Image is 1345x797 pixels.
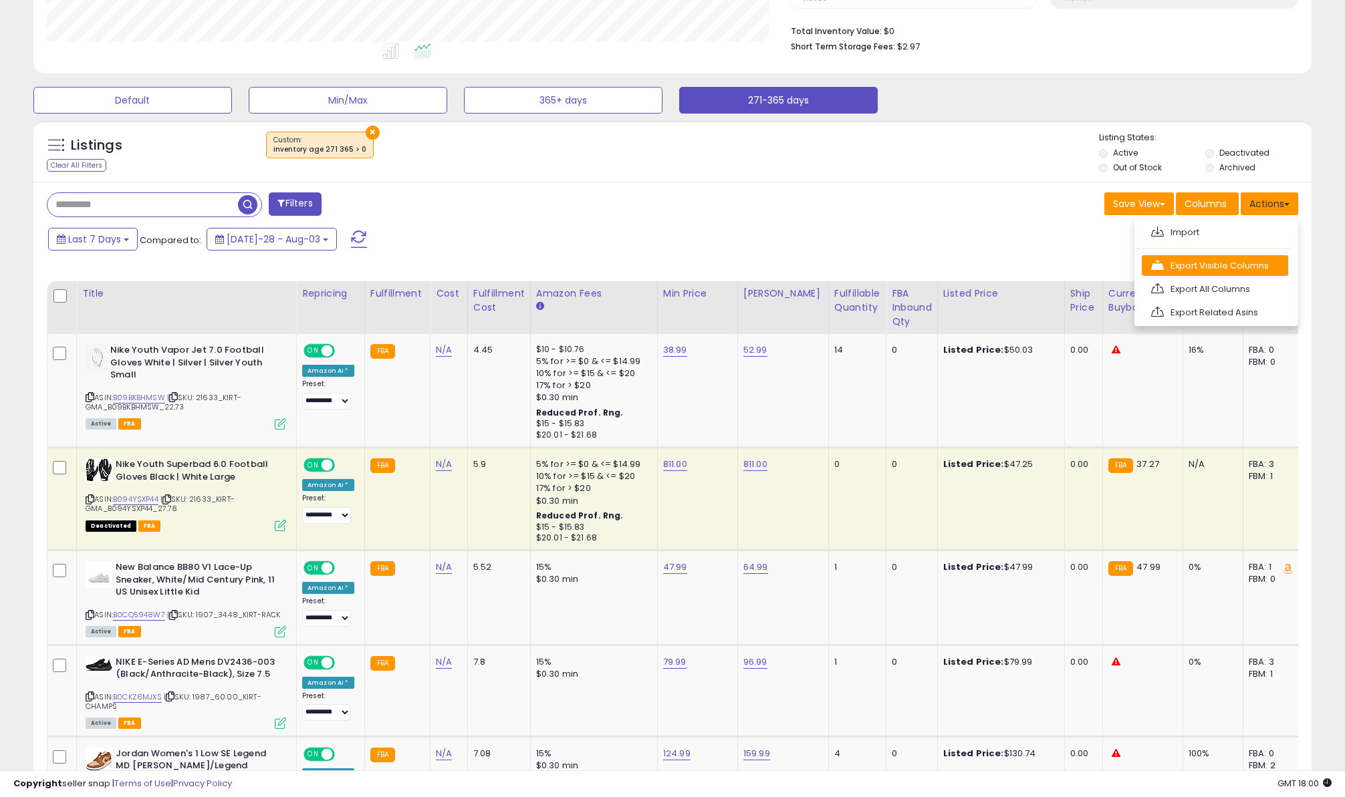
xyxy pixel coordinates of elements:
span: [DATE]-28 - Aug-03 [227,232,320,246]
div: FBA: 0 [1249,748,1293,760]
div: Fulfillable Quantity [834,287,880,315]
b: Nike Youth Vapor Jet 7.0 Football Gloves White | Silver | Silver Youth Small [110,344,273,385]
span: Compared to: [140,234,201,247]
span: All listings currently available for purchase on Amazon [86,418,116,430]
div: N/A [1189,458,1233,470]
div: FBA inbound Qty [892,287,932,329]
b: Reduced Prof. Rng. [536,510,624,521]
div: FBA: 3 [1249,458,1293,470]
a: N/A [436,747,452,760]
div: FBM: 0 [1249,573,1293,585]
div: 0.00 [1070,458,1092,470]
div: $0.30 min [536,668,647,680]
b: Short Term Storage Fees: [791,41,895,52]
a: 64.99 [743,561,768,574]
a: N/A [436,458,452,471]
div: 1 [834,656,876,668]
b: Listed Price: [943,655,1004,668]
div: 7.8 [473,656,520,668]
a: 79.99 [663,655,687,669]
button: Filters [269,192,321,216]
div: ASIN: [86,458,286,530]
div: seller snap | | [13,778,232,790]
div: FBA: 3 [1249,656,1293,668]
small: FBA [370,748,395,762]
a: N/A [436,655,452,669]
div: Ship Price [1070,287,1097,315]
b: Listed Price: [943,747,1004,760]
div: 4.45 [473,344,520,356]
span: FBA [118,418,141,430]
div: Amazon AI * [302,582,354,594]
div: 17% for > $20 [536,482,647,494]
a: Export Visible Columns [1142,255,1288,276]
div: FBA: 0 [1249,344,1293,356]
div: 0 [892,458,927,470]
b: Reduced Prof. Rng. [536,407,624,418]
button: [DATE]-28 - Aug-03 [207,228,337,251]
span: OFF [333,460,354,471]
div: $0.30 min [536,495,647,507]
label: Deactivated [1219,147,1269,158]
label: Active [1113,147,1138,158]
div: 0 [892,656,927,668]
img: 21DanC2xRAL._SL40_.jpg [86,344,107,371]
span: FBA [118,626,141,637]
a: Import [1142,222,1288,243]
span: FBA [118,718,141,729]
div: 15% [536,656,647,668]
span: OFF [333,657,354,668]
label: Archived [1219,162,1255,173]
div: $47.99 [943,561,1054,573]
div: 0 [892,561,927,573]
b: New Balance BB80 V1 Lace-Up Sneaker, White/Mid Century Pink, 11 US Unisex Little Kid [116,561,278,602]
small: FBA [1108,561,1133,576]
span: OFF [333,748,354,760]
div: 1 [834,561,876,573]
span: All listings that are unavailable for purchase on Amazon for any reason other than out-of-stock [86,520,136,532]
span: | SKU: 1907_34.48_KIRT-RACK [167,609,281,620]
div: Cost [436,287,462,301]
span: Last 7 Days [68,232,121,246]
button: Actions [1241,192,1298,215]
div: Current Buybox Price [1108,287,1177,315]
div: FBA: 1 [1249,561,1293,573]
span: | SKU: 21633_KIRT-GMA_B094YSXP44_27.78 [86,494,235,514]
button: Columns [1176,192,1239,215]
a: 52.99 [743,343,767,357]
span: OFF [333,345,354,357]
div: ASIN: [86,656,286,728]
div: 16% [1189,344,1233,356]
div: Amazon Fees [536,287,652,301]
div: $0.30 min [536,573,647,585]
div: 0 [892,344,927,356]
a: B0CKZ6MJXS [113,691,162,703]
span: OFF [333,563,354,574]
button: Min/Max [249,87,447,114]
div: Repricing [302,287,359,301]
a: Terms of Use [114,777,171,790]
div: 5% for >= $0 & <= $14.99 [536,458,647,470]
div: 0 [892,748,927,760]
div: 15% [536,748,647,760]
button: 271-365 days [679,87,878,114]
div: $15 - $15.83 [536,418,647,430]
div: 0.00 [1070,561,1092,573]
div: Amazon AI * [302,365,354,377]
div: $10 - $10.76 [536,344,647,355]
div: 4 [834,748,876,760]
small: FBA [370,458,395,473]
span: Custom: [273,135,366,155]
div: 7.08 [473,748,520,760]
button: Default [33,87,232,114]
span: | SKU: 21633_KIRT-GMA_B09BKBHMSW_22.73 [86,392,241,412]
div: $47.25 [943,458,1054,470]
span: ON [305,563,322,574]
a: 811.00 [743,458,767,471]
img: 31f1SmKNw1L._SL40_.jpg [86,656,112,673]
small: FBA [370,344,395,359]
a: B09BKBHMSW [113,392,165,404]
div: Preset: [302,379,354,410]
span: $2.97 [897,40,920,53]
div: FBM: 1 [1249,668,1293,680]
